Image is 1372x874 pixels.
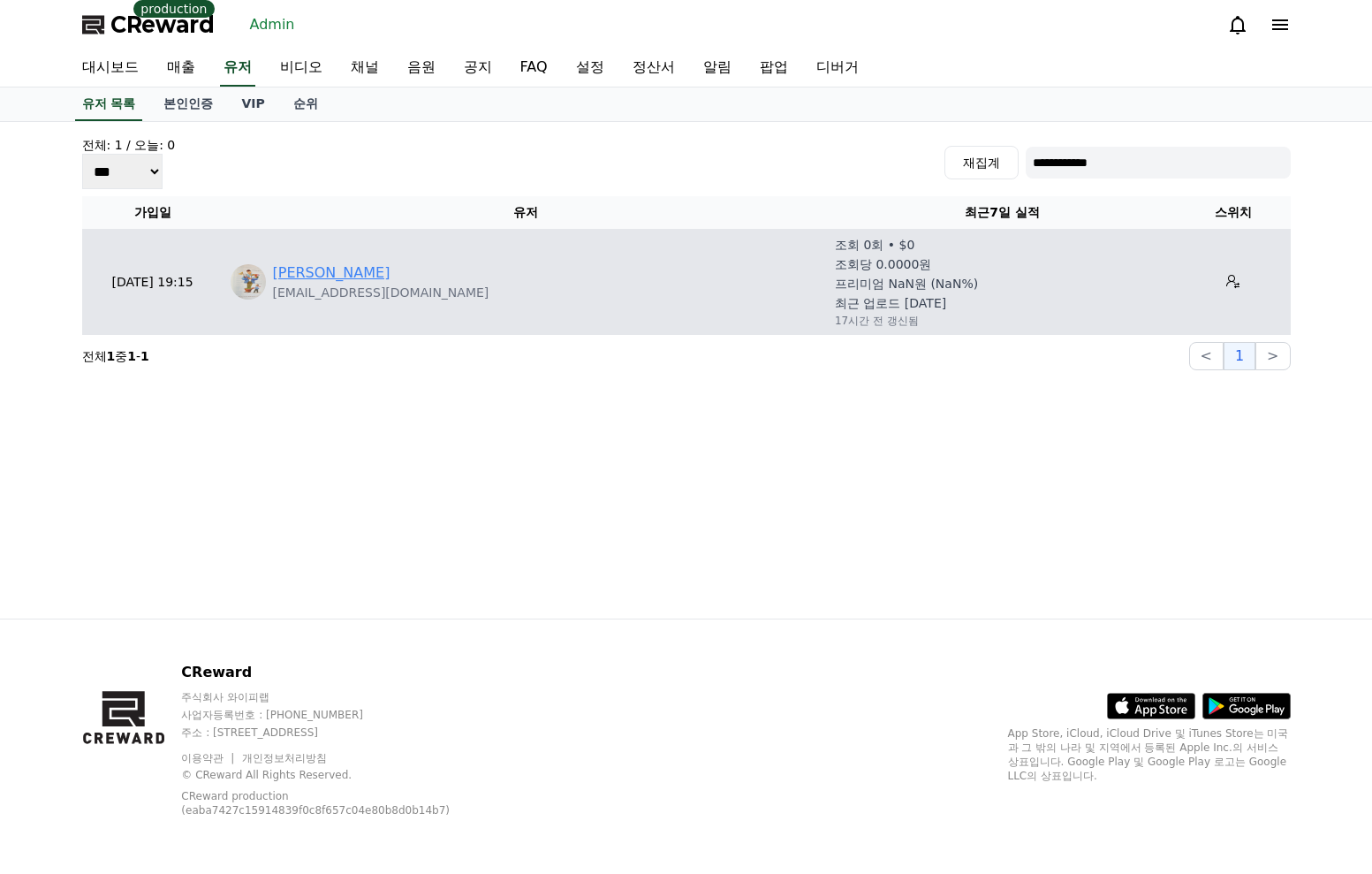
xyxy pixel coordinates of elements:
[147,588,199,602] span: Messages
[82,347,149,365] p: 전체 중 -
[1177,196,1291,229] th: 스위치
[82,11,215,39] a: CReward
[220,49,255,87] a: 유저
[450,49,506,87] a: 공지
[618,49,689,87] a: 정산서
[107,349,116,363] strong: 1
[944,146,1019,179] button: 재집계
[1255,342,1290,370] button: >
[149,87,227,121] a: 본인인증
[835,236,914,254] p: 조회 0회 • $0
[835,294,946,312] p: 최근 업로드 [DATE]
[227,87,278,121] a: VIP
[224,196,828,229] th: 유저
[181,726,491,740] p: 주소 : [STREET_ADDRESS]
[242,752,327,764] a: 개인정보처리방침
[181,789,464,817] p: CReward production (eaba7427c15914839f0c8f657c04e80b8d0b14b7)
[273,262,390,284] a: [PERSON_NAME]
[127,349,136,363] strong: 1
[279,87,332,121] a: 순위
[82,196,224,229] th: 가입일
[181,690,491,704] p: 주식회사 와이피랩
[273,284,489,301] p: [EMAIL_ADDRESS][DOMAIN_NAME]
[337,49,393,87] a: 채널
[835,275,978,293] p: 프리미엄 NaN원 (NaN%)
[393,49,450,87] a: 음원
[82,136,176,154] h4: 전체: 1 / 오늘: 0
[181,752,237,764] a: 이용약관
[117,560,228,604] a: Messages
[181,768,491,782] p: © CReward All Rights Reserved.
[835,255,931,273] p: 조회당 0.0000원
[262,587,305,601] span: Settings
[75,87,143,121] a: 유저 목록
[828,196,1177,229] th: 최근7일 실적
[140,349,149,363] strong: 1
[802,49,873,87] a: 디버거
[506,49,562,87] a: FAQ
[181,708,491,722] p: 사업자등록번호 : [PHONE_NUMBER]
[689,49,746,87] a: 알림
[1189,342,1224,370] button: <
[68,49,153,87] a: 대시보드
[243,11,302,39] a: Admin
[228,560,339,604] a: Settings
[266,49,337,87] a: 비디오
[153,49,209,87] a: 매출
[746,49,802,87] a: 팝업
[110,11,215,39] span: CReward
[45,587,76,601] span: Home
[562,49,618,87] a: 설정
[231,264,266,300] img: http://k.kakaocdn.net/dn/bAwNnZ/btsIKVt01oZ/CuNtuXMw9nLIvxMAjd2Re1/img_640x640.jpg
[1224,342,1255,370] button: 1
[181,662,491,683] p: CReward
[89,273,216,292] p: [DATE] 19:15
[5,560,117,604] a: Home
[835,314,919,328] p: 17시간 전 갱신됨
[1008,726,1291,783] p: App Store, iCloud, iCloud Drive 및 iTunes Store는 미국과 그 밖의 나라 및 지역에서 등록된 Apple Inc.의 서비스 상표입니다. Goo...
